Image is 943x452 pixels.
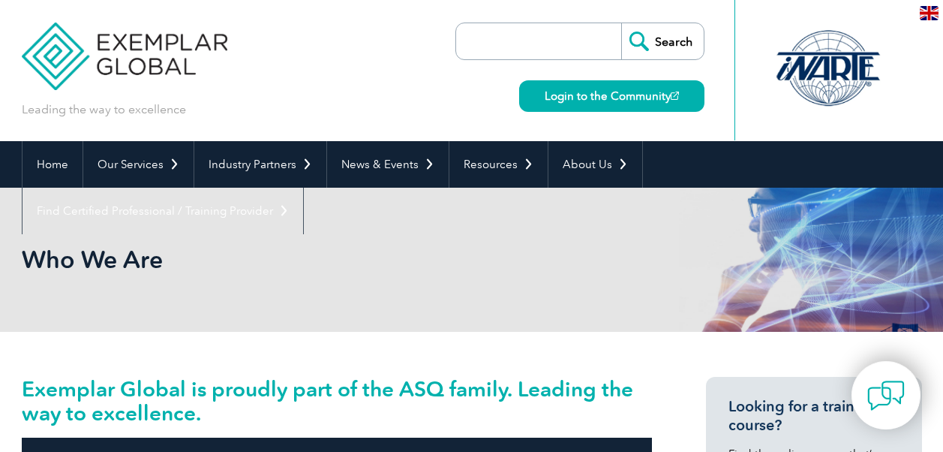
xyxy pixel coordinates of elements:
[867,377,905,414] img: contact-chat.png
[671,92,679,100] img: open_square.png
[194,141,326,188] a: Industry Partners
[920,6,938,20] img: en
[548,141,642,188] a: About Us
[22,377,652,425] h2: Exemplar Global is proudly part of the ASQ family. Leading the way to excellence.
[23,188,303,234] a: Find Certified Professional / Training Provider
[728,397,899,435] h3: Looking for a training course?
[22,101,186,118] p: Leading the way to excellence
[327,141,449,188] a: News & Events
[621,23,704,59] input: Search
[519,80,704,112] a: Login to the Community
[83,141,194,188] a: Our Services
[449,141,548,188] a: Resources
[22,248,652,272] h2: Who We Are
[23,141,83,188] a: Home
